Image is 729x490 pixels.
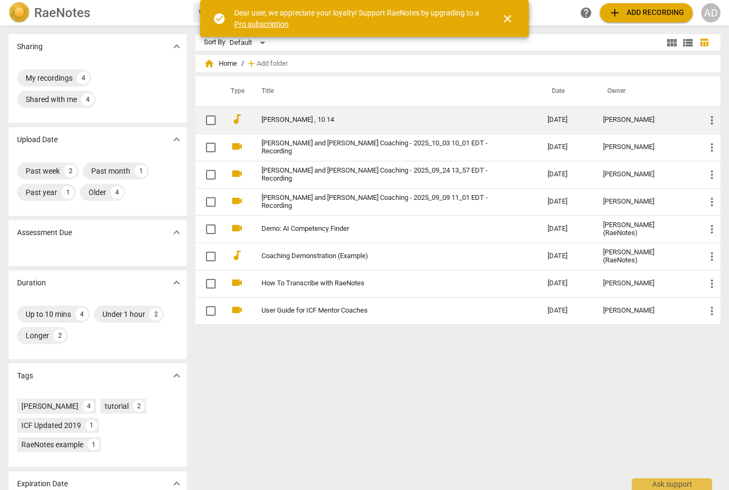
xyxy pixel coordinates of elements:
[262,225,509,233] a: Demo: AI Competency Finder
[603,143,689,151] div: [PERSON_NAME]
[603,248,689,265] div: [PERSON_NAME] (RaeNotes)
[17,370,33,382] p: Tags
[26,73,73,83] div: My recordings
[600,3,693,22] button: Upload
[17,277,46,289] p: Duration
[229,34,269,51] div: Default
[262,167,509,183] a: [PERSON_NAME] and [PERSON_NAME] Coaching - 2025_09_24 13_57 EDT - Recording
[701,3,720,22] button: AD
[603,307,689,315] div: [PERSON_NAME]
[495,6,520,32] button: Close
[34,5,90,20] h2: RaeNotes
[21,439,83,450] div: RaeNotes example
[213,12,226,25] span: check_circle
[262,307,509,315] a: User Guide for ICF Mentor Coaches
[706,114,718,127] span: more_vert
[26,94,77,105] div: Shared with me
[539,106,595,134] td: [DATE]
[9,2,30,24] img: Logo
[595,76,698,106] th: Owner
[539,161,595,188] td: [DATE]
[169,224,185,240] button: Show more
[197,6,210,19] span: search
[231,195,243,207] span: videocam
[134,165,147,177] div: 1
[21,420,81,431] div: ICF Updated 2019
[170,369,183,382] span: expand_more
[75,308,88,321] div: 4
[85,419,97,431] div: 1
[603,198,689,206] div: [PERSON_NAME]
[102,309,145,320] div: Under 1 hour
[706,196,718,208] span: more_vert
[169,38,185,55] button: Show more
[149,308,162,321] div: 2
[170,133,183,146] span: expand_more
[664,35,680,51] button: Tile view
[61,186,74,199] div: 1
[17,134,58,145] p: Upload Date
[706,223,718,236] span: more_vert
[706,250,718,263] span: more_vert
[81,93,94,106] div: 4
[539,215,595,243] td: [DATE]
[170,276,183,289] span: expand_more
[231,276,243,289] span: videocam
[501,12,514,25] span: close
[231,249,243,262] span: audiotrack
[26,166,60,176] div: Past week
[89,187,106,198] div: Older
[603,170,689,178] div: [PERSON_NAME]
[241,60,244,68] span: /
[105,401,129,411] div: tutorial
[539,270,595,297] td: [DATE]
[262,116,509,124] a: [PERSON_NAME] , 10 14
[222,76,249,106] th: Type
[682,36,694,49] span: view_list
[262,252,509,260] a: Coaching Demonstration (Example)
[110,186,123,199] div: 4
[21,401,78,411] div: [PERSON_NAME]
[204,58,237,69] span: Home
[26,187,57,198] div: Past year
[170,477,183,490] span: expand_more
[539,76,595,106] th: Date
[262,194,509,210] a: [PERSON_NAME] and [PERSON_NAME] Coaching - 2025_09_09 11_01 EDT - Recording
[539,134,595,161] td: [DATE]
[169,131,185,147] button: Show more
[539,243,595,270] td: [DATE]
[603,221,689,237] div: [PERSON_NAME] (RaeNotes)
[262,139,509,155] a: [PERSON_NAME] and [PERSON_NAME] Coaching - 2025_10_03 10_01 EDT - Recording
[17,478,68,489] p: Expiration Date
[231,304,243,316] span: videocam
[262,279,509,287] a: How To Transcribe with RaeNotes
[706,168,718,181] span: more_vert
[64,165,77,177] div: 2
[204,38,225,46] div: Sort By
[539,188,595,215] td: [DATE]
[53,329,66,342] div: 2
[699,37,709,48] span: table_chart
[169,275,185,291] button: Show more
[608,6,684,19] span: Add recording
[257,60,288,68] span: Add folder
[91,166,130,176] div: Past month
[133,400,145,412] div: 2
[249,76,539,106] th: Title
[26,309,71,320] div: Up to 10 mins
[680,35,696,51] button: List view
[706,141,718,154] span: more_vert
[696,35,712,51] button: Table view
[9,2,185,24] a: LogoRaeNotes
[706,277,718,290] span: more_vert
[231,113,243,126] span: audiotrack
[231,140,243,153] span: videocam
[234,7,482,29] div: Dear user, we appreciate your loyalty! Support RaeNotes by upgrading to a
[603,116,689,124] div: [PERSON_NAME]
[632,478,712,490] div: Ask support
[88,439,99,450] div: 1
[603,279,689,287] div: [PERSON_NAME]
[706,305,718,317] span: more_vert
[170,226,183,239] span: expand_more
